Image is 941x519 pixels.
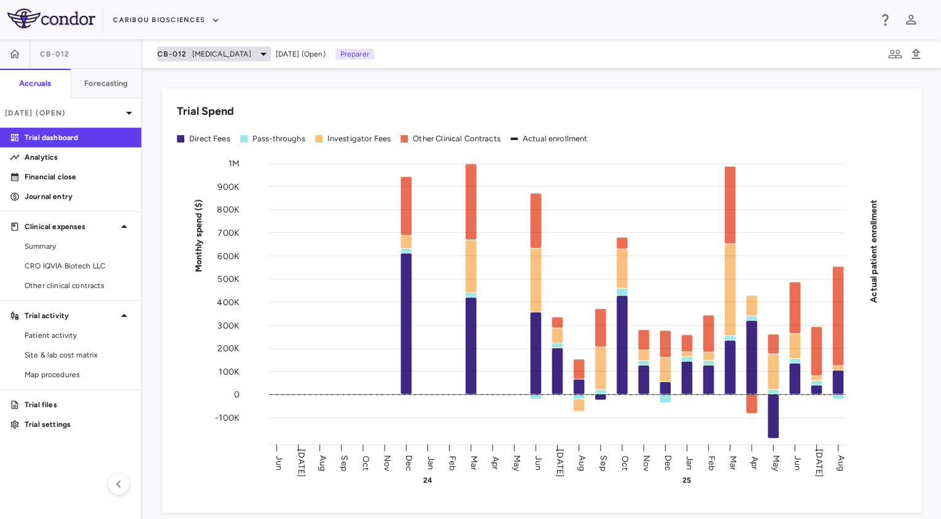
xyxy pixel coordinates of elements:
[219,366,240,377] tspan: 100K
[5,107,122,119] p: [DATE] (Open)
[25,280,131,291] span: Other clinical contracts
[361,455,371,470] text: Oct
[25,191,131,202] p: Journal entry
[25,369,131,380] span: Map procedures
[512,455,522,471] text: May
[19,78,51,89] h6: Accruals
[706,455,716,470] text: Feb
[25,310,117,321] p: Trial activity
[576,455,587,470] text: Aug
[814,449,824,477] text: [DATE]
[413,133,501,144] div: Other Clinical Contracts
[25,152,131,163] p: Analytics
[113,10,220,30] button: Caribou Biosciences
[217,320,240,330] tspan: 300K
[40,49,70,59] span: CB-012
[295,449,306,477] text: [DATE]
[447,455,458,470] text: Feb
[228,158,240,168] tspan: 1M
[25,132,131,143] p: Trial dashboard
[25,349,131,361] span: Site & lab cost matrix
[25,241,131,252] span: Summary
[157,49,187,59] span: CB-012
[555,449,565,477] text: [DATE]
[25,419,131,430] p: Trial settings
[792,456,803,470] text: Jun
[620,455,630,470] text: Oct
[217,205,240,215] tspan: 800K
[382,455,392,471] text: Nov
[217,181,240,192] tspan: 900K
[523,133,588,144] div: Actual enrollment
[425,456,435,469] text: Jan
[217,343,240,354] tspan: 200K
[217,227,240,238] tspan: 700K
[423,476,432,485] text: 24
[25,171,131,182] p: Financial close
[189,133,230,144] div: Direct Fees
[327,133,391,144] div: Investigator Fees
[25,330,131,341] span: Patient activity
[177,103,234,120] h6: Trial Spend
[215,412,240,423] tspan: -100K
[217,297,240,307] tspan: 400K
[727,455,738,470] text: Mar
[192,49,251,60] span: [MEDICAL_DATA]
[25,221,117,232] p: Clinical expenses
[469,455,479,470] text: Mar
[771,455,781,471] text: May
[234,389,240,400] tspan: 0
[641,455,652,471] text: Nov
[404,455,414,470] text: Dec
[217,274,240,284] tspan: 500K
[682,476,691,485] text: 25
[869,199,879,302] tspan: Actual patient enrollment
[252,133,305,144] div: Pass-throughs
[193,199,204,272] tspan: Monthly spend ($)
[835,455,846,470] text: Aug
[533,456,544,470] text: Jun
[339,455,349,470] text: Sep
[663,455,673,470] text: Dec
[217,251,240,261] tspan: 600K
[25,399,131,410] p: Trial files
[684,456,695,469] text: Jan
[84,78,128,89] h6: Forecasting
[7,9,95,28] img: logo-full-SnFGN8VE.png
[276,49,326,60] span: [DATE] (Open)
[490,456,501,469] text: Apr
[25,260,131,271] span: CRO IQVIA Biotech LLC
[335,49,374,60] p: Preparer
[749,456,760,469] text: Apr
[318,455,328,470] text: Aug
[274,456,284,470] text: Jun
[598,455,609,470] text: Sep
